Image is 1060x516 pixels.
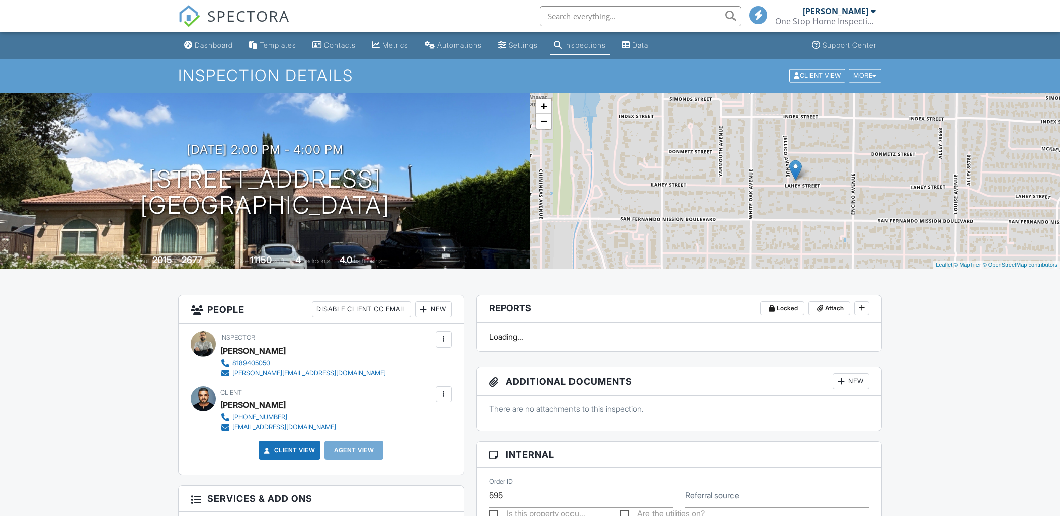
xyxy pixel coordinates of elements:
[789,69,845,82] div: Client View
[618,36,653,55] a: Data
[415,301,452,317] div: New
[220,334,255,341] span: Inspector
[220,397,286,412] div: [PERSON_NAME]
[152,254,172,265] div: 2015
[494,36,542,55] a: Settings
[477,367,882,396] h3: Additional Documents
[437,41,482,49] div: Automations
[245,36,300,55] a: Templates
[295,254,301,265] div: 4
[232,369,386,377] div: [PERSON_NAME][EMAIL_ADDRESS][DOMAIN_NAME]
[178,5,200,27] img: The Best Home Inspection Software - Spectora
[324,41,356,49] div: Contacts
[833,373,869,389] div: New
[178,14,290,35] a: SPECTORA
[220,412,336,422] a: [PHONE_NUMBER]
[180,36,237,55] a: Dashboard
[140,257,151,265] span: Built
[204,257,218,265] span: sq. ft.
[312,301,411,317] div: Disable Client CC Email
[685,490,739,501] label: Referral source
[368,36,413,55] a: Metrics
[340,254,352,265] div: 4.0
[207,5,290,26] span: SPECTORA
[227,257,249,265] span: Lot Size
[140,166,390,219] h1: [STREET_ADDRESS] [GEOGRAPHIC_DATA]
[823,41,876,49] div: Support Center
[509,41,538,49] div: Settings
[178,67,882,84] h1: Inspection Details
[273,257,286,265] span: sq.ft.
[489,477,513,486] label: Order ID
[936,262,952,268] a: Leaflet
[179,486,464,512] h3: Services & Add ons
[550,36,610,55] a: Inspections
[232,359,270,367] div: 8189405050
[421,36,486,55] a: Automations (Basic)
[803,6,868,16] div: [PERSON_NAME]
[260,41,296,49] div: Templates
[632,41,648,49] div: Data
[187,143,344,156] h3: [DATE] 2:00 pm - 4:00 pm
[775,16,876,26] div: One Stop Home Inspections & Const.
[232,423,336,432] div: [EMAIL_ADDRESS][DOMAIN_NAME]
[808,36,880,55] a: Support Center
[788,71,848,79] a: Client View
[250,254,272,265] div: 11150
[220,343,286,358] div: [PERSON_NAME]
[195,41,233,49] div: Dashboard
[477,442,882,468] h3: Internal
[489,403,870,414] p: There are no attachments to this inspection.
[302,257,330,265] span: bedrooms
[220,389,242,396] span: Client
[182,254,202,265] div: 2677
[354,257,382,265] span: bathrooms
[220,368,386,378] a: [PERSON_NAME][EMAIL_ADDRESS][DOMAIN_NAME]
[954,262,981,268] a: © MapTiler
[564,41,606,49] div: Inspections
[308,36,360,55] a: Contacts
[382,41,409,49] div: Metrics
[536,99,551,114] a: Zoom in
[933,261,1060,269] div: |
[983,262,1057,268] a: © OpenStreetMap contributors
[536,114,551,129] a: Zoom out
[849,69,881,82] div: More
[262,445,315,455] a: Client View
[220,422,336,433] a: [EMAIL_ADDRESS][DOMAIN_NAME]
[179,295,464,324] h3: People
[232,413,287,421] div: [PHONE_NUMBER]
[540,6,741,26] input: Search everything...
[220,358,386,368] a: 8189405050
